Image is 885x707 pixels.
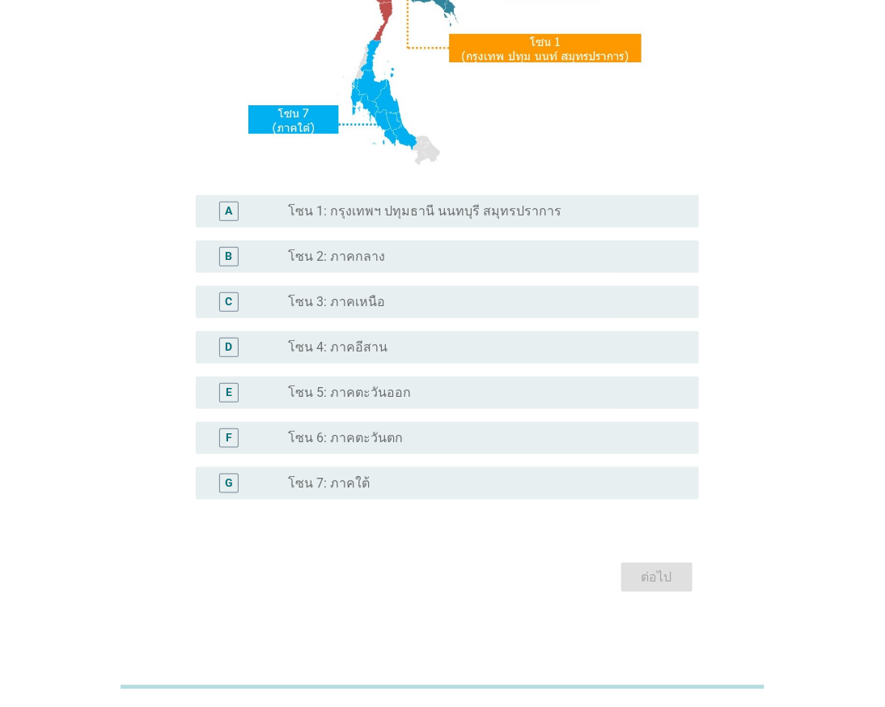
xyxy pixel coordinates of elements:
label: โซน 2: ภาคกลาง [289,249,386,265]
label: โซน 7: ภาคใต้ [289,475,371,492]
div: E [226,384,232,401]
label: โซน 6: ภาคตะวันตก [289,430,404,446]
div: B [225,248,232,265]
label: โซน 5: ภาคตะวันออก [289,385,412,401]
div: F [226,429,232,446]
div: A [225,202,232,219]
div: C [225,293,232,310]
label: โซน 3: ภาคเหนือ [289,294,386,310]
label: โซน 4: ภาคอีสาน [289,339,388,356]
div: G [225,475,233,492]
div: D [225,339,232,356]
label: โซน 1: กรุงเทพฯ ปทุมธานี นนทบุรี สมุทรปราการ [289,203,562,219]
